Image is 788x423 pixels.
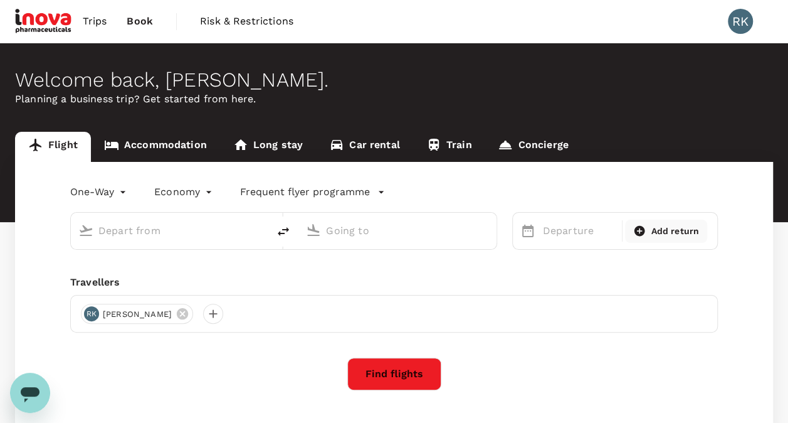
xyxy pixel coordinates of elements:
div: Economy [154,182,215,202]
p: Planning a business trip? Get started from here. [15,92,773,107]
div: Welcome back , [PERSON_NAME] . [15,68,773,92]
span: [PERSON_NAME] [95,308,179,321]
button: Open [488,229,490,232]
a: Flight [15,132,91,162]
button: Find flights [347,358,441,390]
iframe: Button to launch messaging window [10,373,50,413]
span: Trips [83,14,107,29]
a: Long stay [220,132,316,162]
button: Open [260,229,262,232]
div: RK [728,9,753,34]
img: iNova Pharmaceuticals [15,8,73,35]
a: Concierge [485,132,581,162]
p: Frequent flyer programme [240,185,370,200]
div: RK [84,306,99,321]
button: delete [268,217,298,247]
span: Add return [651,225,699,238]
p: Departure [543,223,615,238]
input: Depart from [98,221,242,240]
div: Travellers [70,275,718,290]
div: RK[PERSON_NAME] [81,304,193,324]
div: One-Way [70,182,129,202]
a: Train [413,132,485,162]
a: Accommodation [91,132,220,162]
input: Going to [326,221,470,240]
span: Risk & Restrictions [200,14,293,29]
a: Car rental [316,132,413,162]
span: Book [127,14,153,29]
button: Frequent flyer programme [240,185,385,200]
